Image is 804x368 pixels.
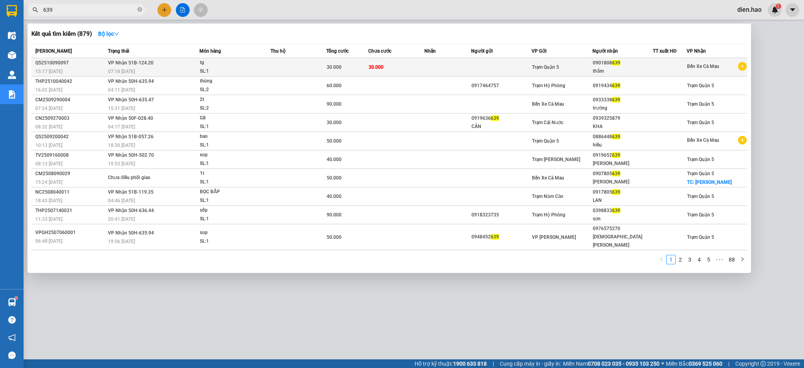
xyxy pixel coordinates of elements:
span: Thu hộ [270,48,285,54]
div: SL: 2 [200,104,259,113]
div: tg [200,59,259,67]
span: 639 [612,83,620,88]
div: 0907805 [593,170,653,178]
span: 30.000 [327,64,342,70]
span: Bến Xe Cà Mau [687,64,719,69]
div: sơn [593,215,653,223]
span: 60.000 [327,83,342,88]
div: Q52510090097 [35,59,106,67]
span: Trạm Quận 5 [687,212,714,218]
span: 639 [612,60,620,66]
span: 19:56 [DATE] [108,239,135,244]
div: SL: 1 [200,123,259,131]
span: Trạm Hộ Phòng [532,83,565,88]
div: 0918323735 [471,211,532,219]
span: 15:17 [DATE] [35,69,62,74]
span: 15:31 [DATE] [108,106,135,111]
div: SL: 1 [200,67,259,76]
sup: 1 [15,297,17,299]
span: 639 [612,189,620,195]
span: 639 [491,115,499,121]
span: 07:18 [DATE] [108,69,135,74]
span: 639 [612,134,620,139]
span: VP Nhận 50H-635.47 [108,97,154,103]
span: Trạm Quận 5 [687,101,714,107]
span: close-circle [137,6,142,14]
a: 1 [667,255,675,264]
img: warehouse-icon [8,298,16,306]
div: SL: 1 [200,141,259,150]
span: Trạm Năm Căn [532,194,563,199]
div: SL: 1 [200,196,259,205]
span: TT xuất HĐ [653,48,677,54]
span: Nhãn [424,48,436,54]
span: [PERSON_NAME] [35,48,72,54]
span: Bến Xe Cà Mau [687,137,719,143]
div: Chưa điều phối giao [108,174,167,182]
span: ••• [713,255,726,264]
div: 2t [200,95,259,104]
strong: Bộ lọc [98,31,119,37]
div: Q52509200042 [35,133,106,141]
img: warehouse-icon [8,51,16,59]
span: left [659,257,664,262]
div: CM2509290004 [35,96,106,104]
div: SL: 1 [200,178,259,187]
span: 08:13 [DATE] [35,161,62,167]
h3: Kết quả tìm kiếm ( 879 ) [31,30,92,38]
div: NC2508040011 [35,188,106,196]
span: VP Gửi [532,48,546,54]
span: 07:24 [DATE] [35,106,62,111]
div: THP2510040042 [35,77,106,86]
span: 50.000 [327,138,342,144]
span: Trạm Quận 5 [687,83,714,88]
div: LAN [593,196,653,205]
div: 0939325879 [593,114,653,123]
span: 639 [612,208,620,213]
div: 0919652 [593,151,653,159]
img: logo-vxr [7,5,17,17]
div: 0919434 [593,82,653,90]
span: VP Nhận 50H-502.70 [108,152,154,158]
span: Trạm Quận 5 [687,234,714,240]
div: G8 [200,114,259,123]
span: 30.000 [369,64,384,70]
li: 4 [694,255,704,264]
a: 2 [676,255,685,264]
span: notification [8,334,16,341]
span: 20:41 [DATE] [108,216,135,222]
span: Món hàng [199,48,221,54]
li: Next Page [738,255,747,264]
button: right [738,255,747,264]
div: SL: 1 [200,215,259,223]
span: 90.000 [327,101,342,107]
li: Previous Page [657,255,666,264]
span: 50.000 [327,175,342,181]
span: Trạng thái [108,48,129,54]
a: 88 [726,255,737,264]
div: [PERSON_NAME] [593,159,653,168]
div: 0886448 [593,133,653,141]
span: 639 [612,97,620,103]
span: 50.000 [327,234,342,240]
span: Trạm Quận 5 [687,157,714,162]
span: VP [PERSON_NAME] [532,234,576,240]
a: 4 [695,255,703,264]
div: [DEMOGRAPHIC_DATA][PERSON_NAME] [593,233,653,249]
div: SL: 1 [200,159,259,168]
span: 18:43 [DATE] [35,198,62,203]
span: 08:32 [DATE] [35,124,62,130]
span: down [114,31,119,37]
div: TV2509160008 [35,151,106,159]
span: 06:48 [DATE] [35,238,62,244]
div: CM2508090029 [35,170,106,178]
span: 40.000 [327,157,342,162]
li: 1 [666,255,676,264]
span: 639 [612,171,620,176]
a: 3 [685,255,694,264]
div: 0948452 [471,233,532,241]
li: 5 [704,255,713,264]
span: 04:11 [DATE] [108,87,135,93]
span: message [8,352,16,359]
